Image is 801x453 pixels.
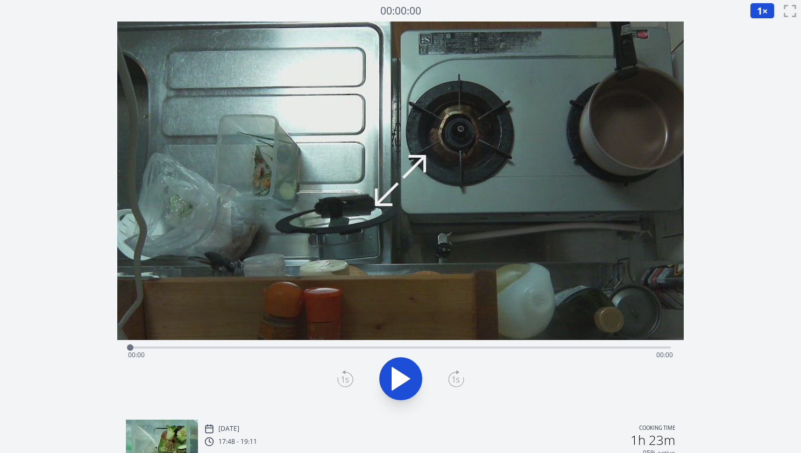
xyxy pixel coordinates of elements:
[380,3,421,19] a: 00:00:00
[757,4,762,17] span: 1
[639,424,675,434] p: Cooking time
[750,3,775,19] button: 1×
[218,437,257,446] p: 17:48 - 19:11
[218,424,239,433] p: [DATE]
[656,350,673,359] span: 00:00
[630,434,675,447] h2: 1h 23m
